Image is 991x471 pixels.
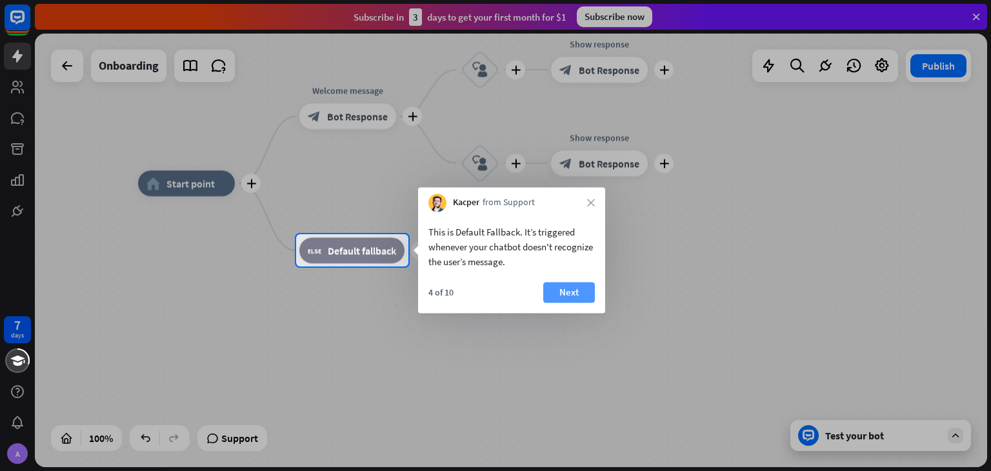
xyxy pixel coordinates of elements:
[428,286,454,298] div: 4 of 10
[428,225,595,269] div: This is Default Fallback. It’s triggered whenever your chatbot doesn't recognize the user’s message.
[587,199,595,206] i: close
[328,244,396,257] span: Default fallback
[543,282,595,303] button: Next
[308,244,321,257] i: block_fallback
[483,197,535,210] span: from Support
[453,197,479,210] span: Kacper
[10,5,49,44] button: Open LiveChat chat widget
